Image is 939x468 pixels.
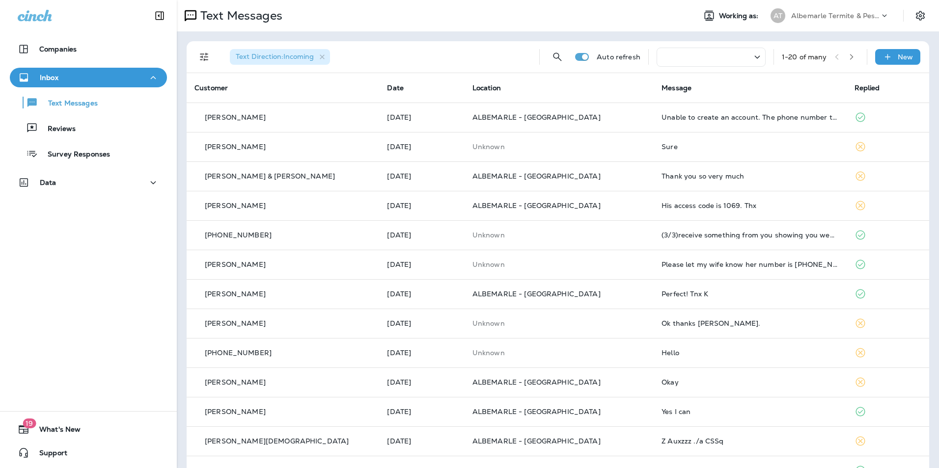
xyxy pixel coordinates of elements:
div: Text Direction:Incoming [230,49,330,65]
span: Replied [855,83,880,92]
p: Oct 7, 2025 03:27 PM [387,231,456,239]
span: Text Direction : Incoming [236,52,314,61]
p: Auto refresh [597,53,640,61]
p: This customer does not have a last location and the phone number they messaged is not assigned to... [472,143,646,151]
p: Survey Responses [38,150,110,159]
span: ALBEMARLE - [GEOGRAPHIC_DATA] [472,172,601,181]
p: This customer does not have a last location and the phone number they messaged is not assigned to... [472,231,646,239]
button: Collapse Sidebar [146,6,173,26]
div: Ok thanks Danielle. [662,319,838,327]
p: This customer does not have a last location and the phone number they messaged is not assigned to... [472,260,646,268]
button: Data [10,173,167,192]
span: Date [387,83,404,92]
span: Support [29,449,67,461]
button: Filters [194,47,214,67]
p: [PERSON_NAME] [205,202,266,209]
p: Oct 6, 2025 08:44 AM [387,260,456,268]
p: Sep 25, 2025 08:29 AM [387,408,456,416]
button: Companies [10,39,167,59]
div: His access code is 1069. Thx [662,202,838,209]
button: Survey Responses [10,143,167,164]
button: Search Messages [548,47,567,67]
p: [PERSON_NAME] [205,113,266,121]
span: Customer [194,83,228,92]
div: Sure [662,143,838,151]
span: Message [662,83,691,92]
p: Sep 24, 2025 02:01 PM [387,437,456,445]
button: Settings [911,7,929,25]
div: Please let my wife know her number is 252-337-5241 Thank you [662,260,838,268]
button: Support [10,443,167,463]
div: Perfect! Tnx K [662,290,838,298]
div: Yes I can [662,408,838,416]
p: New [898,53,913,61]
p: This customer does not have a last location and the phone number they messaged is not assigned to... [472,319,646,327]
p: Companies [39,45,77,53]
button: Text Messages [10,92,167,113]
p: [PERSON_NAME][DEMOGRAPHIC_DATA] [205,437,349,445]
p: Oct 6, 2025 08:43 AM [387,290,456,298]
button: Inbox [10,68,167,87]
p: Oct 13, 2025 12:09 PM [387,113,456,121]
div: Unable to create an account. The phone number that sent this text won't take the call. Now what? [662,113,838,121]
p: Reviews [38,125,76,134]
p: Data [40,179,56,186]
span: Location [472,83,501,92]
p: [PERSON_NAME] [205,290,266,298]
p: [PERSON_NAME] [205,143,266,151]
span: ALBEMARLE - [GEOGRAPHIC_DATA] [472,437,601,445]
p: [PERSON_NAME] [205,408,266,416]
p: [PHONE_NUMBER] [205,231,272,239]
span: 19 [23,418,36,428]
p: Inbox [40,74,58,81]
p: [PERSON_NAME] & [PERSON_NAME] [205,172,335,180]
span: What's New [29,425,81,437]
div: Z Auxzzz ./a CSSq [662,437,838,445]
div: (3/3)receive something from you showing you went out and checked both structures?. [662,231,838,239]
span: ALBEMARLE - [GEOGRAPHIC_DATA] [472,378,601,387]
div: 1 - 20 of many [782,53,827,61]
div: AT [771,8,785,23]
p: [PERSON_NAME] [205,378,266,386]
div: Okay [662,378,838,386]
button: Reviews [10,118,167,138]
div: Hello [662,349,838,357]
span: ALBEMARLE - [GEOGRAPHIC_DATA] [472,407,601,416]
span: ALBEMARLE - [GEOGRAPHIC_DATA] [472,113,601,122]
p: [PERSON_NAME] [205,260,266,268]
button: 19What's New [10,419,167,439]
p: Oct 10, 2025 03:56 PM [387,143,456,151]
p: Sep 26, 2025 09:01 AM [387,378,456,386]
p: [PERSON_NAME] [205,319,266,327]
p: This customer does not have a last location and the phone number they messaged is not assigned to... [472,349,646,357]
span: ALBEMARLE - [GEOGRAPHIC_DATA] [472,201,601,210]
span: ALBEMARLE - [GEOGRAPHIC_DATA] [472,289,601,298]
p: Oct 6, 2025 08:28 AM [387,319,456,327]
p: Text Messages [196,8,282,23]
p: Albemarle Termite & Pest Control [791,12,880,20]
p: Oct 4, 2025 05:55 PM [387,349,456,357]
p: Oct 9, 2025 09:27 AM [387,202,456,209]
p: [PHONE_NUMBER] [205,349,272,357]
p: Text Messages [38,99,98,108]
p: Oct 10, 2025 09:03 AM [387,172,456,180]
span: Working as: [719,12,761,20]
div: Thank you so very much [662,172,838,180]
